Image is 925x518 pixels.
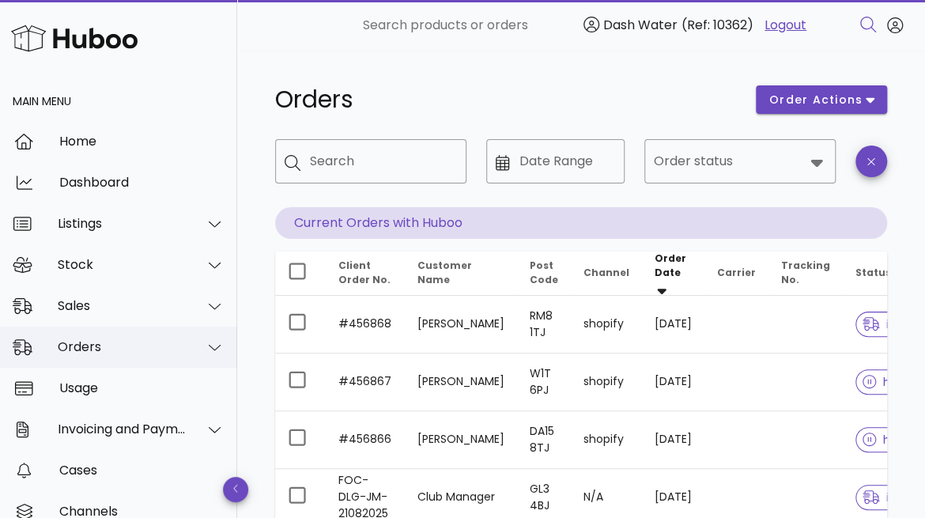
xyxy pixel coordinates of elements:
[58,216,187,231] div: Listings
[405,251,517,296] th: Customer Name
[405,411,517,469] td: [PERSON_NAME]
[765,16,806,35] a: Logout
[275,207,887,239] p: Current Orders with Huboo
[517,411,571,469] td: DA15 8TJ
[603,16,678,34] span: Dash Water
[768,92,863,108] span: order actions
[59,134,225,149] div: Home
[571,354,642,411] td: shopify
[517,296,571,354] td: RM8 1TJ
[517,251,571,296] th: Post Code
[642,411,704,469] td: [DATE]
[417,259,472,286] span: Customer Name
[59,175,225,190] div: Dashboard
[571,296,642,354] td: shopify
[326,411,405,469] td: #456866
[275,85,737,114] h1: Orders
[530,259,558,286] span: Post Code
[642,296,704,354] td: [DATE]
[704,251,768,296] th: Carrier
[781,259,830,286] span: Tracking No.
[768,251,843,296] th: Tracking No.
[59,380,225,395] div: Usage
[863,434,907,445] span: hold
[655,251,686,279] span: Order Date
[642,251,704,296] th: Order Date: Sorted descending. Activate to remove sorting.
[717,266,756,279] span: Carrier
[681,16,753,34] span: (Ref: 10362)
[326,354,405,411] td: #456867
[58,339,187,354] div: Orders
[571,411,642,469] td: shopify
[58,422,187,437] div: Invoicing and Payments
[863,376,907,388] span: hold
[405,296,517,354] td: [PERSON_NAME]
[583,266,629,279] span: Channel
[517,354,571,411] td: W1T 6PJ
[59,463,225,478] div: Cases
[326,251,405,296] th: Client Order No.
[11,21,138,55] img: Huboo Logo
[405,354,517,411] td: [PERSON_NAME]
[338,259,391,286] span: Client Order No.
[855,266,903,279] span: Status
[58,298,187,313] div: Sales
[58,257,187,272] div: Stock
[644,139,836,183] div: Order status
[642,354,704,411] td: [DATE]
[326,296,405,354] td: #456868
[571,251,642,296] th: Channel
[756,85,887,114] button: order actions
